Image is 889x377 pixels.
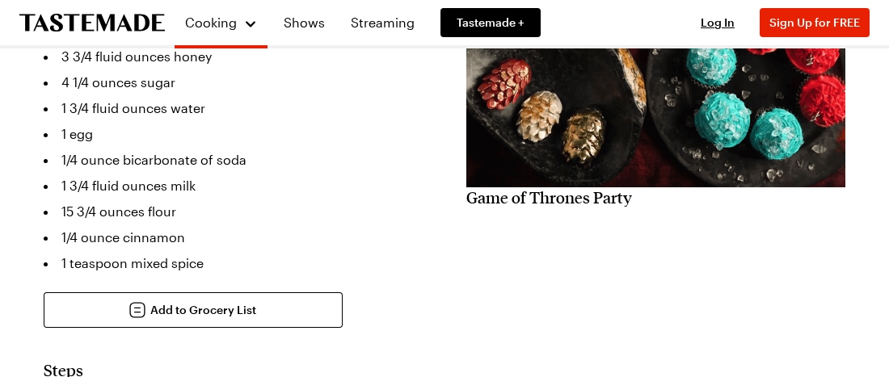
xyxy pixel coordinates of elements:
[184,6,258,39] button: Cooking
[701,15,735,29] span: Log In
[44,173,434,199] li: 1 3/4 fluid ounces milk
[44,95,434,121] li: 1 3/4 fluid ounces water
[466,187,845,207] h2: Game of Thrones Party
[44,44,434,69] li: 3 3/4 fluid ounces honey
[44,224,434,250] li: 1/4 ounce cinnamon
[185,15,237,30] span: Cooking
[44,121,434,147] li: 1 egg
[457,15,525,31] span: Tastemade +
[44,292,343,328] button: Add to Grocery List
[760,8,870,37] button: Sign Up for FREE
[44,69,434,95] li: 4 1/4 ounces sugar
[44,199,434,224] li: 15 3/4 ounces flour
[685,15,750,31] button: Log In
[769,15,860,29] span: Sign Up for FREE
[440,8,541,37] a: Tastemade +
[44,147,434,173] li: 1/4 ounce bicarbonate of soda
[19,14,165,32] a: To Tastemade Home Page
[44,250,434,276] li: 1 teaspoon mixed spice
[150,302,256,318] span: Add to Grocery List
